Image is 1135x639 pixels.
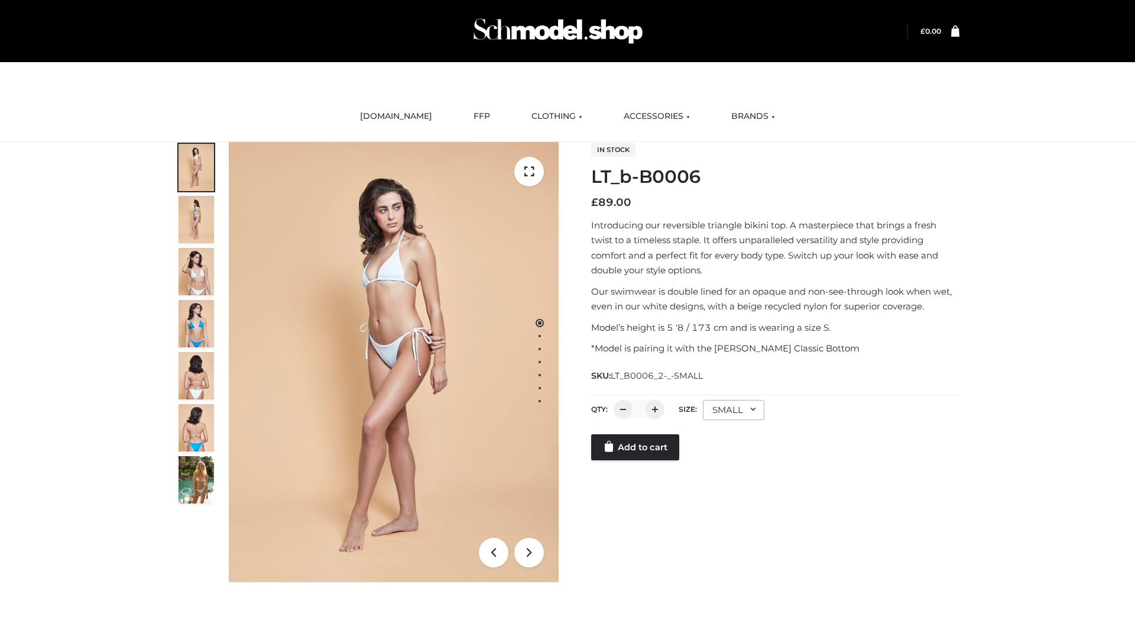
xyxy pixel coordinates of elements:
a: ACCESSORIES [615,104,699,130]
img: ArielClassicBikiniTop_CloudNine_AzureSky_OW114ECO_3-scaled.jpg [179,248,214,295]
img: ArielClassicBikiniTop_CloudNine_AzureSky_OW114ECO_2-scaled.jpg [179,196,214,243]
bdi: 89.00 [591,196,631,209]
img: ArielClassicBikiniTop_CloudNine_AzureSky_OW114ECO_1-scaled.jpg [179,144,214,191]
a: [DOMAIN_NAME] [351,104,441,130]
label: Size: [679,405,697,414]
p: *Model is pairing it with the [PERSON_NAME] Classic Bottom [591,341,959,356]
img: ArielClassicBikiniTop_CloudNine_AzureSky_OW114ECO_7-scaled.jpg [179,352,214,399]
label: QTY: [591,405,608,414]
img: ArielClassicBikiniTop_CloudNine_AzureSky_OW114ECO_8-scaled.jpg [179,404,214,451]
p: Our swimwear is double lined for an opaque and non-see-through look when wet, even in our white d... [591,284,959,314]
span: £ [920,27,925,35]
h1: LT_b-B0006 [591,166,959,188]
img: Schmodel Admin 964 [469,8,647,54]
span: In stock [591,143,635,157]
bdi: 0.00 [920,27,941,35]
div: SMALL [703,400,764,420]
a: CLOTHING [523,104,591,130]
a: £0.00 [920,27,941,35]
a: FFP [465,104,499,130]
span: SKU: [591,369,704,383]
img: Arieltop_CloudNine_AzureSky2.jpg [179,456,214,504]
span: £ [591,196,598,209]
p: Introducing our reversible triangle bikini top. A masterpiece that brings a fresh twist to a time... [591,218,959,278]
span: LT_B0006_2-_-SMALL [611,370,703,381]
p: Model’s height is 5 ‘8 / 173 cm and is wearing a size S. [591,320,959,335]
img: ArielClassicBikiniTop_CloudNine_AzureSky_OW114ECO_4-scaled.jpg [179,300,214,347]
a: Add to cart [591,434,679,460]
img: ArielClassicBikiniTop_CloudNine_AzureSky_OW114ECO_1 [229,142,559,582]
a: BRANDS [722,104,784,130]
